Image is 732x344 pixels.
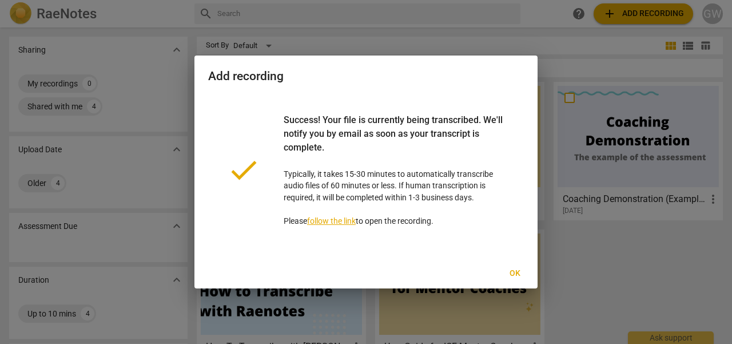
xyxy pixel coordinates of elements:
[284,113,506,227] p: Typically, it takes 15-30 minutes to automatically transcribe audio files of 60 minutes or less. ...
[284,113,506,168] div: Success! Your file is currently being transcribed. We'll notify you by email as soon as your tran...
[496,263,533,284] button: Ok
[226,153,261,187] span: done
[208,69,524,84] h2: Add recording
[506,268,524,279] span: Ok
[307,216,356,226] a: follow the link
